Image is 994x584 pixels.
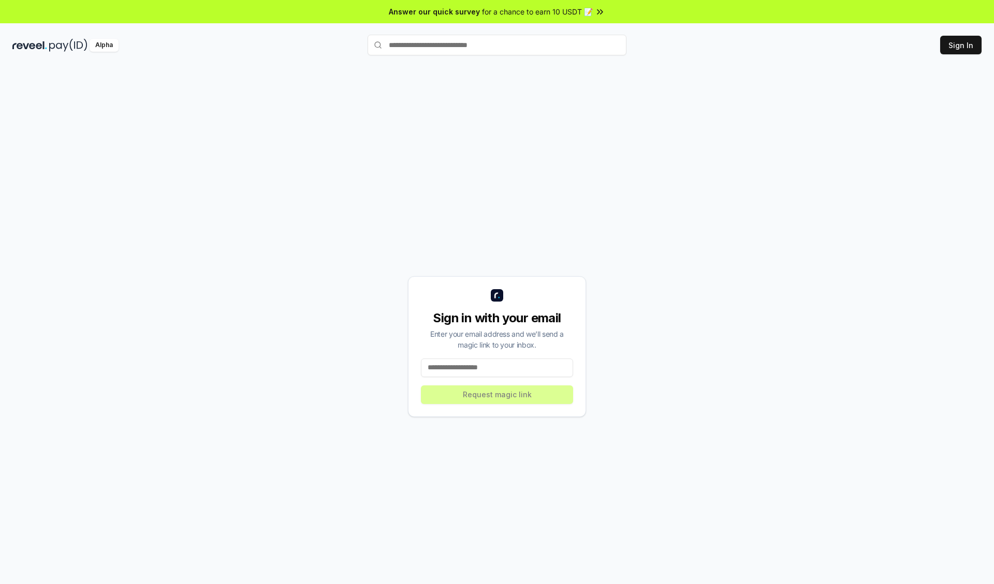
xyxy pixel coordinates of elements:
div: Sign in with your email [421,310,573,326]
span: Answer our quick survey [389,6,480,17]
button: Sign In [940,36,982,54]
img: logo_small [491,289,503,302]
div: Alpha [90,39,119,52]
img: reveel_dark [12,39,47,52]
div: Enter your email address and we’ll send a magic link to your inbox. [421,328,573,350]
img: pay_id [49,39,87,52]
span: for a chance to earn 10 USDT 📝 [482,6,593,17]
